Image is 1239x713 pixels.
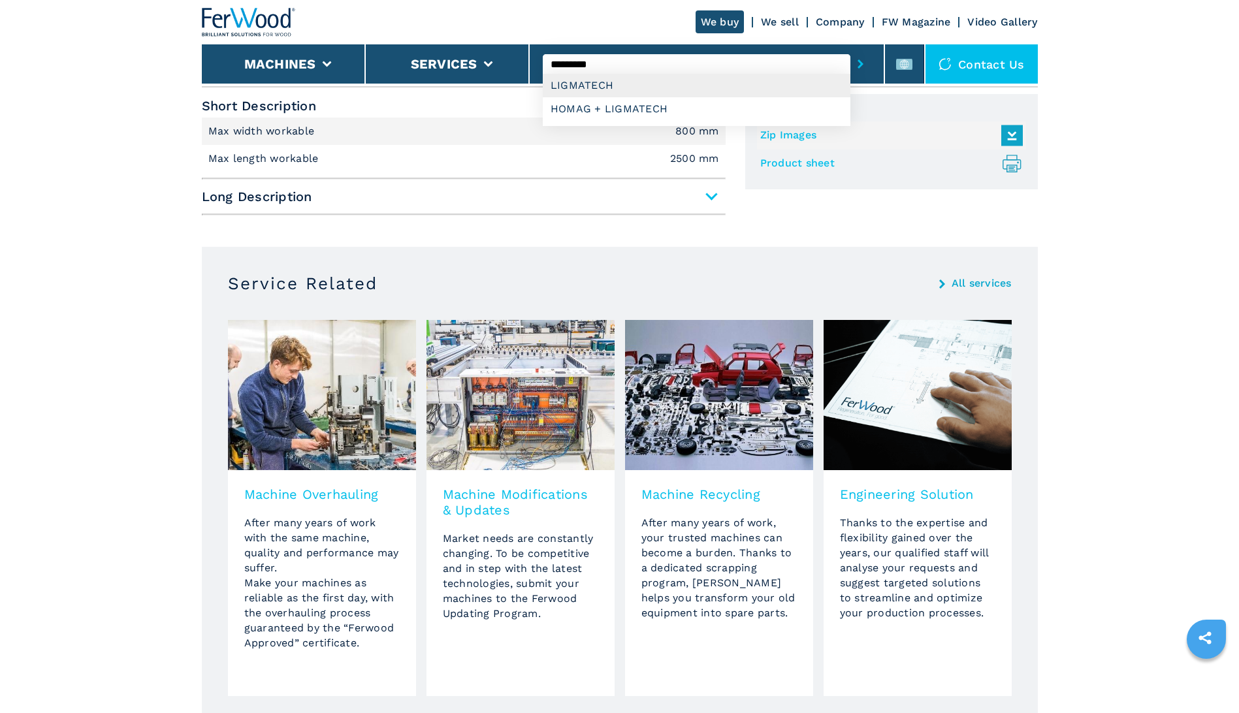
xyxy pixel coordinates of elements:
[443,486,598,518] h3: Machine Modifications & Updates
[228,320,416,696] a: Machine OverhaulingAfter many years of work with the same machine, quality and performance may su...
[952,278,1012,289] a: All services
[967,16,1037,28] a: Video Gallery
[411,56,477,72] button: Services
[426,320,615,696] a: Machine Modifications & UpdatesMarket needs are constantly changing. To be competitive and in ste...
[543,74,850,97] div: LIGMATECH
[925,44,1038,84] div: Contact us
[228,273,378,294] h3: Service Related
[824,320,1012,470] img: image
[1183,654,1229,703] iframe: Chat
[244,486,400,502] h3: Machine Overhauling
[850,49,871,79] button: submit-button
[228,320,416,470] img: image
[202,8,296,37] img: Ferwood
[757,106,1026,121] span: Documents
[840,516,989,619] span: Thanks to the expertise and flexibility gained over the years, our qualified staff will analyse y...
[882,16,951,28] a: FW Magazine
[625,320,813,470] img: image
[202,185,726,208] span: Long Description
[443,532,594,620] span: Market needs are constantly changing. To be competitive and in step with the latest technologies,...
[244,56,316,72] button: Machines
[824,320,1012,696] a: Engineering SolutionThanks to the expertise and flexibility gained over the years, our qualified ...
[641,486,797,502] h3: Machine Recycling
[840,486,995,502] h3: Engineering Solution
[670,153,719,164] em: 2500 mm
[760,153,1016,174] a: Product sheet
[641,516,796,619] span: After many years of work, your trusted machines can become a burden. Thanks to a dedicated scrapp...
[761,16,799,28] a: We sell
[208,151,322,166] p: Max length workable
[202,94,726,118] span: Short Description
[939,57,952,71] img: Contact us
[696,10,745,33] a: We buy
[202,118,726,173] div: Short Description
[625,320,813,696] a: Machine RecyclingAfter many years of work, your trusted machines can become a burden. Thanks to a...
[816,16,865,28] a: Company
[543,97,850,121] div: HOMAG + LIGMATECH
[760,125,1016,146] a: Zip Images
[1189,622,1221,654] a: sharethis
[244,516,399,649] span: After many years of work with the same machine, quality and performance may suffer. Make your mac...
[208,124,318,138] p: Max width workable
[675,126,719,136] em: 800 mm
[426,320,615,470] img: image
